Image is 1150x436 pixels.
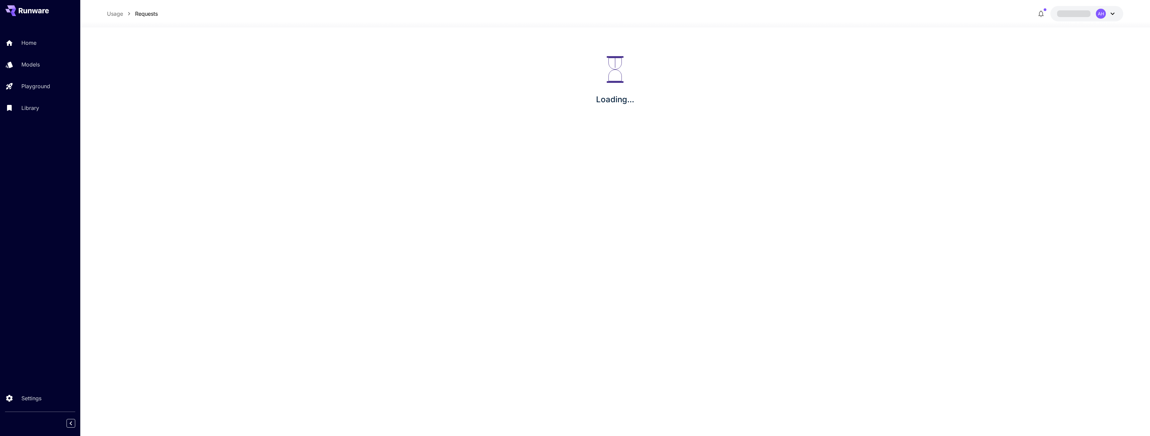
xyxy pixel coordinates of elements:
p: Library [21,104,39,112]
a: Usage [107,10,123,18]
p: Playground [21,82,50,90]
button: Collapse sidebar [67,419,75,428]
p: Loading... [596,94,634,106]
a: Requests [135,10,158,18]
div: Collapse sidebar [72,417,80,429]
p: Settings [21,394,41,402]
nav: breadcrumb [107,10,158,18]
div: AH [1096,9,1106,19]
p: Models [21,60,40,68]
button: AH [1050,6,1123,21]
p: Home [21,39,36,47]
